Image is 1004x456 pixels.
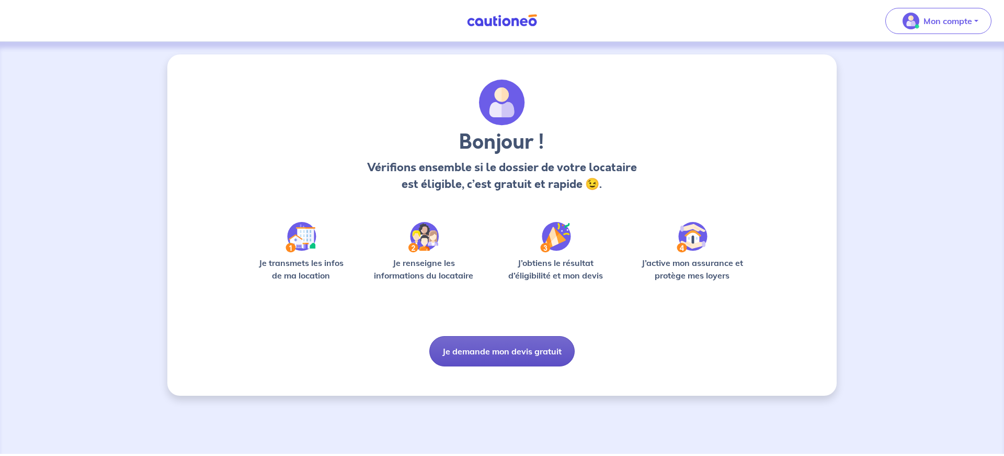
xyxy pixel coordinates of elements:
img: /static/c0a346edaed446bb123850d2d04ad552/Step-2.svg [408,222,439,252]
img: archivate [479,80,525,126]
p: Vérifions ensemble si le dossier de votre locataire est éligible, c’est gratuit et rapide 😉. [364,159,640,193]
p: Je renseigne les informations du locataire [368,257,480,282]
p: J’active mon assurance et protège mes loyers [631,257,753,282]
button: Je demande mon devis gratuit [429,336,575,366]
p: Je transmets les infos de ma location [251,257,351,282]
img: /static/90a569abe86eec82015bcaae536bd8e6/Step-1.svg [286,222,316,252]
button: illu_account_valid_menu.svgMon compte [885,8,991,34]
img: Cautioneo [463,14,541,27]
img: illu_account_valid_menu.svg [903,13,919,29]
img: /static/bfff1cf634d835d9112899e6a3df1a5d/Step-4.svg [677,222,708,252]
img: /static/f3e743aab9439237c3e2196e4328bba9/Step-3.svg [540,222,571,252]
p: J’obtiens le résultat d’éligibilité et mon devis [497,257,615,282]
h3: Bonjour ! [364,130,640,155]
p: Mon compte [923,15,972,27]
